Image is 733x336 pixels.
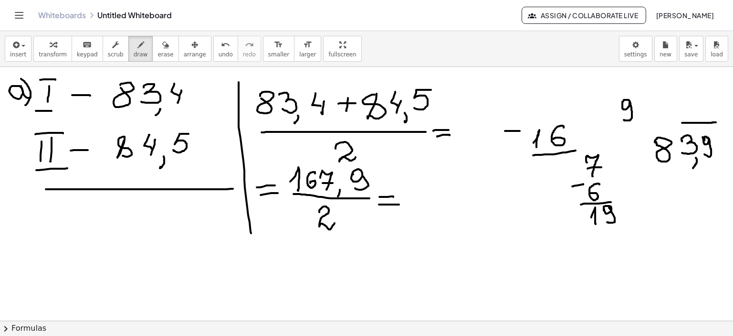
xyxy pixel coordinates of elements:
span: larger [299,51,316,58]
span: transform [39,51,67,58]
span: arrange [184,51,206,58]
span: fullscreen [328,51,356,58]
button: erase [152,36,178,62]
button: load [705,36,728,62]
span: draw [134,51,148,58]
button: redoredo [238,36,261,62]
i: keyboard [83,39,92,51]
i: format_size [303,39,312,51]
span: scrub [108,51,124,58]
button: scrub [103,36,129,62]
span: smaller [268,51,289,58]
a: Whiteboards [38,11,86,20]
button: undoundo [213,36,238,62]
span: new [660,51,671,58]
span: redo [243,51,256,58]
button: keyboardkeypad [72,36,103,62]
span: undo [219,51,233,58]
button: insert [5,36,31,62]
span: settings [624,51,647,58]
i: format_size [274,39,283,51]
span: load [711,51,723,58]
span: erase [157,51,173,58]
i: redo [245,39,254,51]
button: format_sizelarger [294,36,321,62]
button: fullscreen [323,36,361,62]
button: Assign / Collaborate Live [522,7,646,24]
button: format_sizesmaller [263,36,294,62]
span: keypad [77,51,98,58]
span: save [684,51,698,58]
button: [PERSON_NAME] [648,7,722,24]
button: draw [128,36,153,62]
span: [PERSON_NAME] [656,11,714,20]
button: Toggle navigation [11,8,27,23]
button: save [679,36,703,62]
span: Assign / Collaborate Live [530,11,638,20]
button: arrange [178,36,211,62]
button: settings [619,36,652,62]
button: transform [33,36,72,62]
span: insert [10,51,26,58]
i: undo [221,39,230,51]
button: new [654,36,677,62]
